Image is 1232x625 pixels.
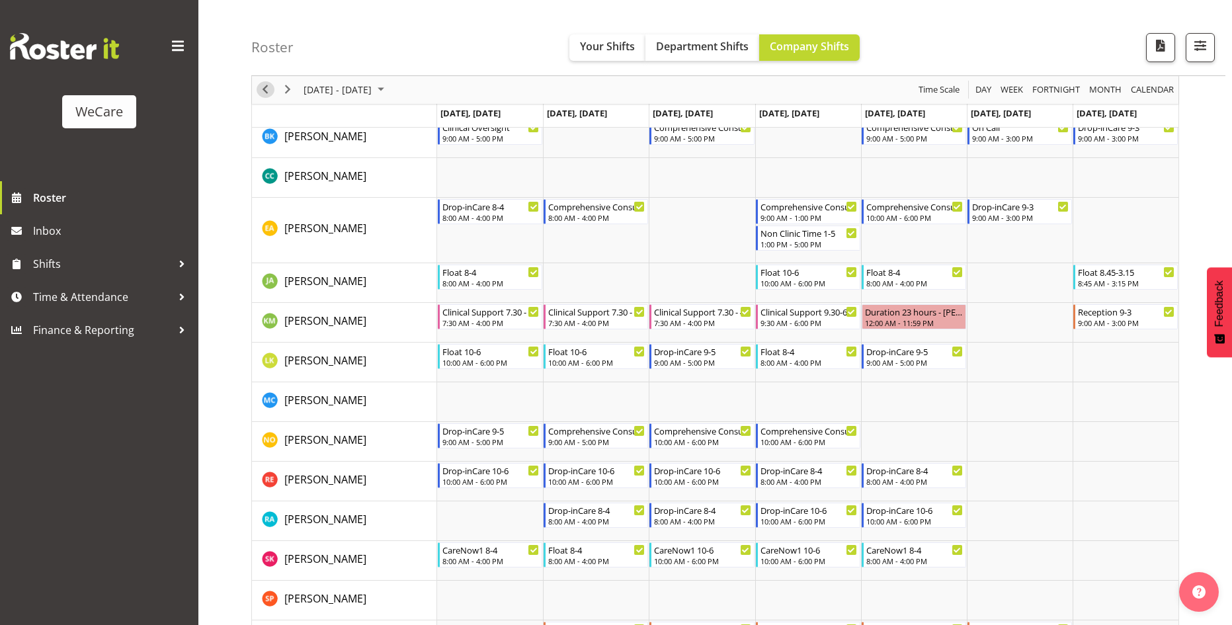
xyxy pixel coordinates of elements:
[299,76,392,104] div: November 24 - 30, 2025
[302,82,373,99] span: [DATE] - [DATE]
[866,278,963,288] div: 8:00 AM - 4:00 PM
[866,556,963,566] div: 8:00 AM - 4:00 PM
[1186,33,1215,62] button: Filter Shifts
[866,200,963,213] div: Comprehensive Consult 10-6
[548,543,645,556] div: Float 8-4
[654,516,751,526] div: 8:00 AM - 4:00 PM
[284,220,366,236] a: [PERSON_NAME]
[967,120,1072,145] div: Brian Ko"s event - On Call Begin From Saturday, November 29, 2025 at 9:00:00 AM GMT+13:00 Ends At...
[1192,585,1206,599] img: help-xxl-2.png
[548,200,645,213] div: Comprehensive Consult 8-4
[442,345,539,358] div: Float 10-6
[569,34,645,61] button: Your Shifts
[862,199,966,224] div: Ena Advincula"s event - Comprehensive Consult 10-6 Begin From Friday, November 28, 2025 at 10:00:...
[284,273,366,289] a: [PERSON_NAME]
[442,278,539,288] div: 8:00 AM - 4:00 PM
[548,464,645,477] div: Drop-inCare 10-6
[756,344,860,369] div: Liandy Kritzinger"s event - Float 8-4 Begin From Thursday, November 27, 2025 at 8:00:00 AM GMT+13...
[654,357,751,368] div: 9:00 AM - 5:00 PM
[756,503,860,528] div: Rachna Anderson"s event - Drop-inCare 10-6 Begin From Thursday, November 27, 2025 at 10:00:00 AM ...
[1078,133,1174,144] div: 9:00 AM - 3:00 PM
[257,82,274,99] button: Previous
[442,556,539,566] div: 8:00 AM - 4:00 PM
[1207,267,1232,357] button: Feedback - Show survey
[760,345,857,358] div: Float 8-4
[548,424,645,437] div: Comprehensive Consult 9-5
[973,82,994,99] button: Timeline Day
[654,345,751,358] div: Drop-inCare 9-5
[866,543,963,556] div: CareNow1 8-4
[654,556,751,566] div: 10:00 AM - 6:00 PM
[654,543,751,556] div: CareNow1 10-6
[284,432,366,448] a: [PERSON_NAME]
[252,158,437,198] td: Charlotte Courtney resource
[866,345,963,358] div: Drop-inCare 9-5
[1073,304,1178,329] div: Kishendri Moodley"s event - Reception 9-3 Begin From Sunday, November 30, 2025 at 9:00:00 AM GMT+...
[442,476,539,487] div: 10:00 AM - 6:00 PM
[649,304,754,329] div: Kishendri Moodley"s event - Clinical Support 7.30 - 4 Begin From Wednesday, November 26, 2025 at ...
[548,345,645,358] div: Float 10-6
[862,120,966,145] div: Brian Ko"s event - Comprehensive Consult 9-5 Begin From Friday, November 28, 2025 at 9:00:00 AM G...
[251,40,294,55] h4: Roster
[284,353,366,368] a: [PERSON_NAME]
[254,76,276,104] div: previous period
[654,437,751,447] div: 10:00 AM - 6:00 PM
[284,128,366,144] a: [PERSON_NAME]
[756,542,860,567] div: Saahit Kour"s event - CareNow1 10-6 Begin From Thursday, November 27, 2025 at 10:00:00 AM GMT+13:...
[252,541,437,581] td: Saahit Kour resource
[252,263,437,303] td: Jane Arps resource
[284,169,366,183] span: [PERSON_NAME]
[252,422,437,462] td: Natasha Ottley resource
[649,542,754,567] div: Saahit Kour"s event - CareNow1 10-6 Begin From Wednesday, November 26, 2025 at 10:00:00 AM GMT+13...
[649,463,754,488] div: Rachel Els"s event - Drop-inCare 10-6 Begin From Wednesday, November 26, 2025 at 10:00:00 AM GMT+...
[645,34,759,61] button: Department Shifts
[649,423,754,448] div: Natasha Ottley"s event - Comprehensive Consult 10-6 Begin From Wednesday, November 26, 2025 at 10...
[654,317,751,328] div: 7:30 AM - 4:00 PM
[654,133,751,144] div: 9:00 AM - 5:00 PM
[974,82,993,99] span: Day
[548,516,645,526] div: 8:00 AM - 4:00 PM
[760,476,857,487] div: 8:00 AM - 4:00 PM
[862,463,966,488] div: Rachel Els"s event - Drop-inCare 8-4 Begin From Friday, November 28, 2025 at 8:00:00 AM GMT+13:00...
[284,274,366,288] span: [PERSON_NAME]
[917,82,962,99] button: Time Scale
[654,464,751,477] div: Drop-inCare 10-6
[865,305,963,318] div: Duration 23 hours - [PERSON_NAME]
[33,254,172,274] span: Shifts
[972,212,1069,223] div: 9:00 AM - 3:00 PM
[866,133,963,144] div: 9:00 AM - 5:00 PM
[442,317,539,328] div: 7:30 AM - 4:00 PM
[760,357,857,368] div: 8:00 AM - 4:00 PM
[760,464,857,477] div: Drop-inCare 8-4
[1078,278,1174,288] div: 8:45 AM - 3:15 PM
[1146,33,1175,62] button: Download a PDF of the roster according to the set date range.
[971,107,1031,119] span: [DATE], [DATE]
[438,265,542,290] div: Jane Arps"s event - Float 8-4 Begin From Monday, November 24, 2025 at 8:00:00 AM GMT+13:00 Ends A...
[866,503,963,517] div: Drop-inCare 10-6
[252,501,437,541] td: Rachna Anderson resource
[760,226,857,239] div: Non Clinic Time 1-5
[649,120,754,145] div: Brian Ko"s event - Comprehensive Consult 9-5 Begin From Wednesday, November 26, 2025 at 9:00:00 A...
[1088,82,1123,99] span: Month
[756,199,860,224] div: Ena Advincula"s event - Comprehensive Consult 9-1 Begin From Thursday, November 27, 2025 at 9:00:...
[442,265,539,278] div: Float 8-4
[760,516,857,526] div: 10:00 AM - 6:00 PM
[75,102,123,122] div: WeCare
[917,82,961,99] span: Time Scale
[1213,280,1225,327] span: Feedback
[33,188,192,208] span: Roster
[252,581,437,620] td: Samantha Poultney resource
[548,212,645,223] div: 8:00 AM - 4:00 PM
[1030,82,1083,99] button: Fortnight
[1087,82,1124,99] button: Timeline Month
[442,133,539,144] div: 9:00 AM - 5:00 PM
[284,472,366,487] a: [PERSON_NAME]
[284,551,366,567] a: [PERSON_NAME]
[442,357,539,368] div: 10:00 AM - 6:00 PM
[284,221,366,235] span: [PERSON_NAME]
[544,463,648,488] div: Rachel Els"s event - Drop-inCare 10-6 Begin From Tuesday, November 25, 2025 at 10:00:00 AM GMT+13...
[649,503,754,528] div: Rachna Anderson"s event - Drop-inCare 8-4 Begin From Wednesday, November 26, 2025 at 8:00:00 AM G...
[759,34,860,61] button: Company Shifts
[284,591,366,606] span: [PERSON_NAME]
[972,133,1069,144] div: 9:00 AM - 3:00 PM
